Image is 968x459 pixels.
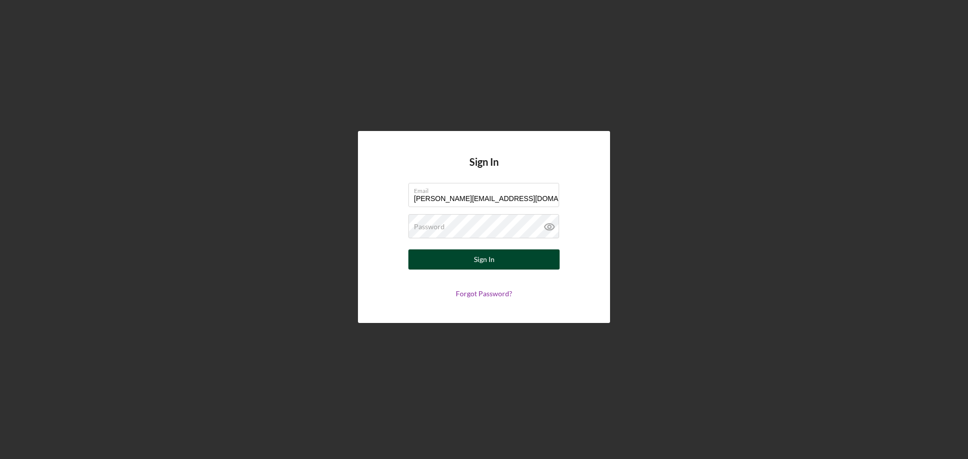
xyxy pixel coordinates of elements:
[469,156,499,183] h4: Sign In
[474,249,495,270] div: Sign In
[414,183,559,194] label: Email
[456,289,512,298] a: Forgot Password?
[414,223,445,231] label: Password
[408,249,560,270] button: Sign In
